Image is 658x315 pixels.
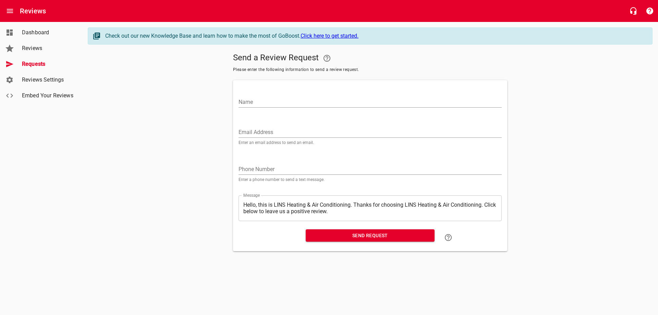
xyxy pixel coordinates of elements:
div: Check out our new Knowledge Base and learn how to make the most of GoBoost. [105,32,645,40]
p: Enter a phone number to send a text message. [239,178,502,182]
button: Support Portal [642,3,658,19]
span: Reviews [22,44,74,52]
a: Learn how to "Send a Review Request" [440,229,456,246]
button: Send Request [306,229,435,242]
h5: Send a Review Request [233,50,507,66]
span: Send Request [311,231,429,240]
textarea: Hello, this is LINS Heating & Air Conditioning. Thanks for choosing LINS Heating & Air Conditioni... [243,202,497,215]
span: Reviews Settings [22,76,74,84]
p: Enter an email address to send an email. [239,141,502,145]
span: Embed Your Reviews [22,92,74,100]
button: Open drawer [2,3,18,19]
a: Your Google or Facebook account must be connected to "Send a Review Request" [319,50,335,66]
button: Live Chat [625,3,642,19]
span: Please enter the following information to send a review request. [233,66,507,73]
a: Click here to get started. [301,33,358,39]
h6: Reviews [20,5,46,16]
span: Dashboard [22,28,74,37]
span: Requests [22,60,74,68]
